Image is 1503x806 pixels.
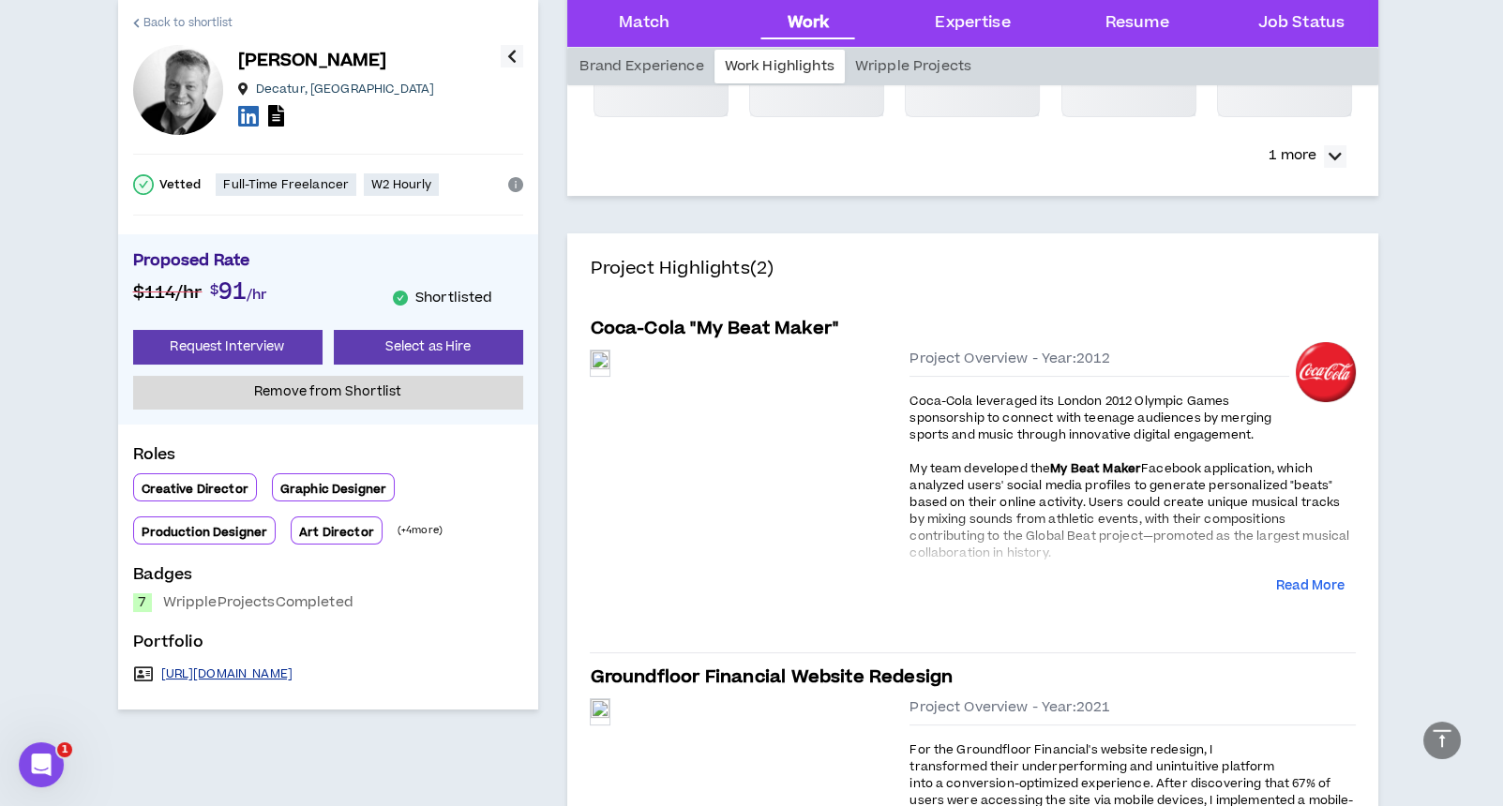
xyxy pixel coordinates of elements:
[619,11,669,36] div: Match
[142,482,248,497] p: Creative Director
[1431,727,1453,750] span: vertical-align-top
[133,280,203,306] span: $114 /hr
[1276,577,1345,596] button: Read More
[280,482,386,497] p: Graphic Designer
[238,48,387,74] p: [PERSON_NAME]
[159,177,202,192] p: Vetted
[163,593,353,612] p: Wripple Projects Completed
[218,276,247,308] span: 91
[398,523,443,538] p: (+ 4 more)
[133,593,152,612] div: 7
[1296,342,1356,402] img: Coca-Cola
[334,330,523,365] button: Select as Hire
[133,376,523,410] button: Remove from Shortlist
[133,443,523,473] p: Roles
[133,330,323,365] button: Request Interview
[143,14,233,32] span: Back to shortlist
[590,316,838,342] h5: Coca-Cola "My Beat Maker"
[590,256,1355,305] h4: Project Highlights (2)
[909,393,1271,443] span: Coca-Cola leveraged its London 2012 Olympic Games sponsorship to connect with teenage audiences b...
[788,11,830,36] div: Work
[133,631,523,661] p: Portfolio
[393,291,408,306] span: check-circle
[1259,140,1356,173] button: 1 more
[909,698,1110,717] span: Project Overview - Year: 2021
[133,45,223,135] div: Matt D.
[133,563,523,593] p: Badges
[57,742,72,757] span: 1
[845,50,982,83] div: Wripple Projects
[371,177,431,192] p: W2 Hourly
[1050,460,1141,477] strong: My Beat Maker
[590,664,953,691] h5: Groundfloor Financial Website Redesign
[909,460,1050,477] span: My team developed the
[256,82,435,97] p: Decatur , [GEOGRAPHIC_DATA]
[569,50,714,83] div: Brand Experience
[1269,145,1316,166] p: 1 more
[209,280,218,300] span: $
[247,285,267,305] span: /hr
[415,289,493,307] p: Shortlisted
[19,742,64,787] iframe: Intercom live chat
[223,177,349,192] p: Full-Time Freelancer
[935,11,1010,36] div: Expertise
[1258,11,1345,36] div: Job Status
[909,350,1110,368] span: Project Overview - Year: 2012
[714,50,845,83] div: Work Highlights
[299,525,374,540] p: Art Director
[508,177,523,192] span: info-circle
[133,174,154,195] span: check-circle
[161,666,293,681] a: [URL][DOMAIN_NAME]
[1105,11,1169,36] div: Resume
[142,525,268,540] p: Production Designer
[133,249,523,277] p: Proposed Rate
